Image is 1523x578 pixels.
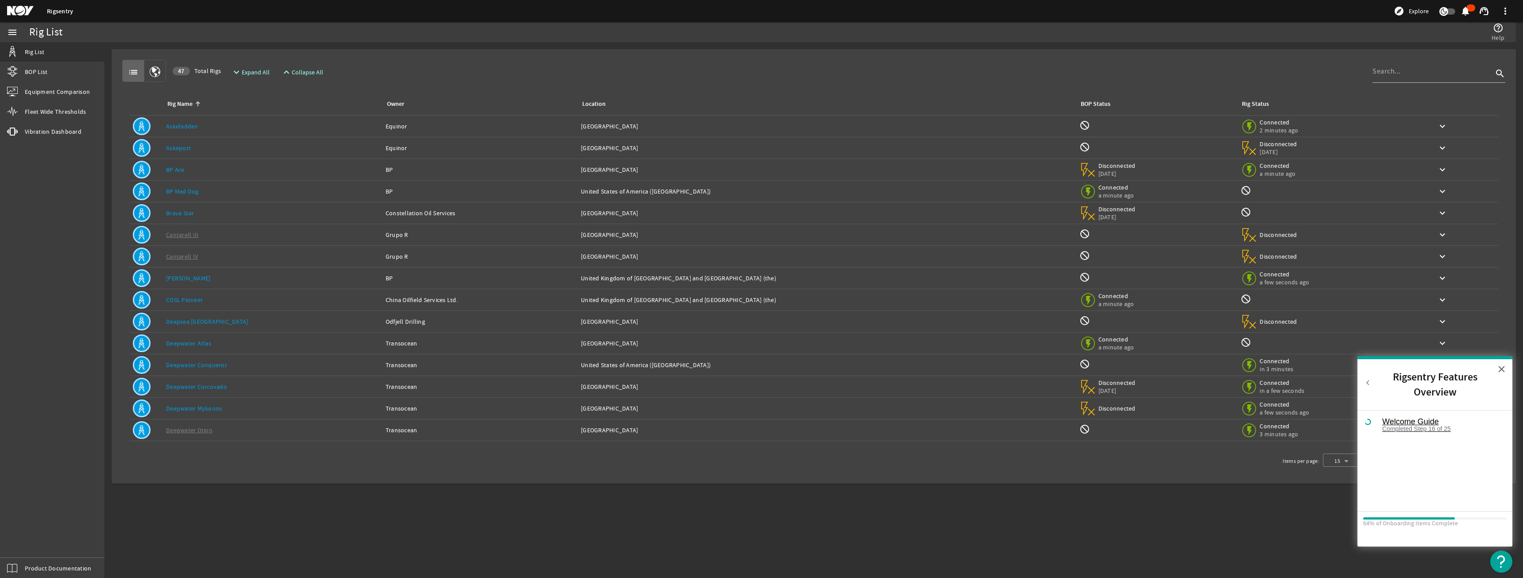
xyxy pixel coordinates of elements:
[1260,118,1298,126] span: Connected
[1079,424,1090,434] mat-icon: BOP Monitoring not available for this rig
[386,209,574,217] div: Constellation Oil Services
[581,187,1072,196] div: United States of America ([GEOGRAPHIC_DATA])
[1098,183,1136,191] span: Connected
[1437,338,1448,349] mat-icon: keyboard_arrow_down
[1364,378,1372,387] button: Back to Resource Center Home
[167,99,193,109] div: Rig Name
[1394,6,1404,16] mat-icon: explore
[386,339,574,348] div: Transocean
[1241,337,1251,348] mat-icon: Rig Monitoring not available for this rig
[1079,359,1090,369] mat-icon: BOP Monitoring not available for this rig
[173,67,190,75] div: 47
[1260,422,1298,430] span: Connected
[166,404,222,412] a: Deepwater Mykonos
[166,144,191,152] a: Askepott
[1437,251,1448,262] mat-icon: keyboard_arrow_down
[1098,292,1136,300] span: Connected
[1495,68,1505,79] i: search
[1241,185,1251,196] mat-icon: Rig Monitoring not available for this rig
[1260,357,1297,365] span: Connected
[386,404,574,413] div: Transocean
[1098,170,1136,178] span: [DATE]
[581,165,1072,174] div: [GEOGRAPHIC_DATA]
[386,144,574,152] div: Equinor
[387,99,404,109] div: Owner
[25,67,47,76] span: BOP List
[1260,140,1297,148] span: Disconnected
[386,295,574,304] div: China Oilfield Services Ltd.
[386,187,574,196] div: BP
[1098,213,1136,221] span: [DATE]
[1357,359,1512,410] h2: Rigsentry Features Overview
[166,99,375,109] div: Rig Name
[1260,252,1297,260] span: Disconnected
[166,252,198,260] a: Cantarell IV
[581,122,1072,131] div: [GEOGRAPHIC_DATA]
[25,127,81,136] span: Vibration Dashboard
[1437,186,1448,197] mat-icon: keyboard_arrow_down
[228,64,273,80] button: Expand All
[1241,294,1251,304] mat-icon: Rig Monitoring not available for this rig
[166,361,227,369] a: Deepwater Conqueror
[1437,164,1448,175] mat-icon: keyboard_arrow_down
[1437,295,1448,305] mat-icon: keyboard_arrow_down
[1437,208,1448,218] mat-icon: keyboard_arrow_down
[1437,229,1448,240] mat-icon: keyboard_arrow_down
[581,99,1069,109] div: Location
[1079,315,1090,326] mat-icon: BOP Monitoring not available for this rig
[29,28,62,37] div: Rig List
[581,209,1072,217] div: [GEOGRAPHIC_DATA]
[386,274,574,283] div: BP
[166,383,227,391] a: Deepwater Corcovado
[386,122,574,131] div: Equinor
[242,68,270,77] span: Expand All
[1390,4,1432,18] button: Explore
[581,404,1072,413] div: [GEOGRAPHIC_DATA]
[1260,430,1298,438] span: 3 minutes ago
[581,382,1072,391] div: [GEOGRAPHIC_DATA]
[278,64,327,80] button: Collapse All
[173,66,221,75] span: Total Rigs
[1260,270,1309,278] span: Connected
[1382,418,1501,426] div: Welcome Guide
[1260,148,1297,156] span: [DATE]
[166,209,194,217] a: Brava Star
[1437,121,1448,132] mat-icon: keyboard_arrow_down
[1260,379,1304,387] span: Connected
[1098,404,1136,412] span: Disconnected
[25,47,44,56] span: Rig List
[581,317,1072,326] div: [GEOGRAPHIC_DATA]
[1241,207,1251,217] mat-icon: Rig Monitoring not available for this rig
[1495,0,1516,22] button: more_vert
[581,426,1072,434] div: [GEOGRAPHIC_DATA]
[1490,551,1512,573] button: Open Resource Center
[166,231,198,239] a: Cantarell III
[386,317,574,326] div: Odfjell Drilling
[166,187,199,195] a: BP Mad Dog
[581,361,1072,369] div: United States of America ([GEOGRAPHIC_DATA])
[128,67,139,78] mat-icon: list
[1378,418,1501,432] button: Welcome GuideCompleted Step 16 of 25
[1260,408,1309,416] span: a few seconds ago
[1363,520,1507,527] div: 64% of Onboarding Items Complete
[1098,205,1136,213] span: Disconnected
[582,99,606,109] div: Location
[1098,300,1136,308] span: a minute ago
[1098,191,1136,199] span: a minute ago
[1492,33,1504,42] span: Help
[1242,99,1269,109] div: Rig Status
[1497,362,1506,376] button: Close
[281,67,288,78] mat-icon: expand_less
[1260,365,1297,373] span: in 3 minutes
[386,230,574,239] div: Grupo R
[386,99,570,109] div: Owner
[25,107,86,116] span: Fleet Wide Thresholds
[1382,426,1501,432] div: Completed Step 16 of 25
[1283,457,1319,466] div: Items per page:
[1260,162,1297,170] span: Connected
[1479,6,1489,16] mat-icon: support_agent
[166,122,198,130] a: Askeladden
[1098,379,1136,387] span: Disconnected
[1260,170,1297,178] span: a minute ago
[1437,143,1448,153] mat-icon: keyboard_arrow_down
